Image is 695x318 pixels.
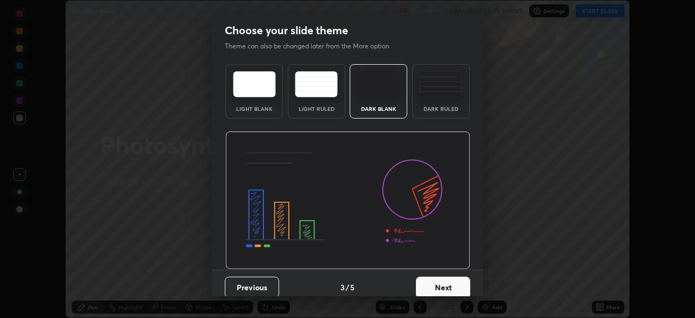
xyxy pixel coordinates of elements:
h2: Choose your slide theme [225,23,348,38]
div: Light Blank [232,106,276,111]
img: darkRuledTheme.de295e13.svg [419,71,462,97]
p: Theme can also be changed later from the More option [225,41,401,51]
h4: / [346,282,349,293]
h4: 5 [350,282,355,293]
img: darkTheme.f0cc69e5.svg [357,71,400,97]
div: Light Ruled [295,106,338,111]
button: Previous [225,277,279,298]
div: Dark Blank [357,106,400,111]
button: Next [416,277,470,298]
img: darkThemeBanner.d06ce4a2.svg [225,132,470,270]
img: lightRuledTheme.5fabf969.svg [295,71,338,97]
div: Dark Ruled [419,106,463,111]
h4: 3 [340,282,345,293]
img: lightTheme.e5ed3b09.svg [233,71,276,97]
